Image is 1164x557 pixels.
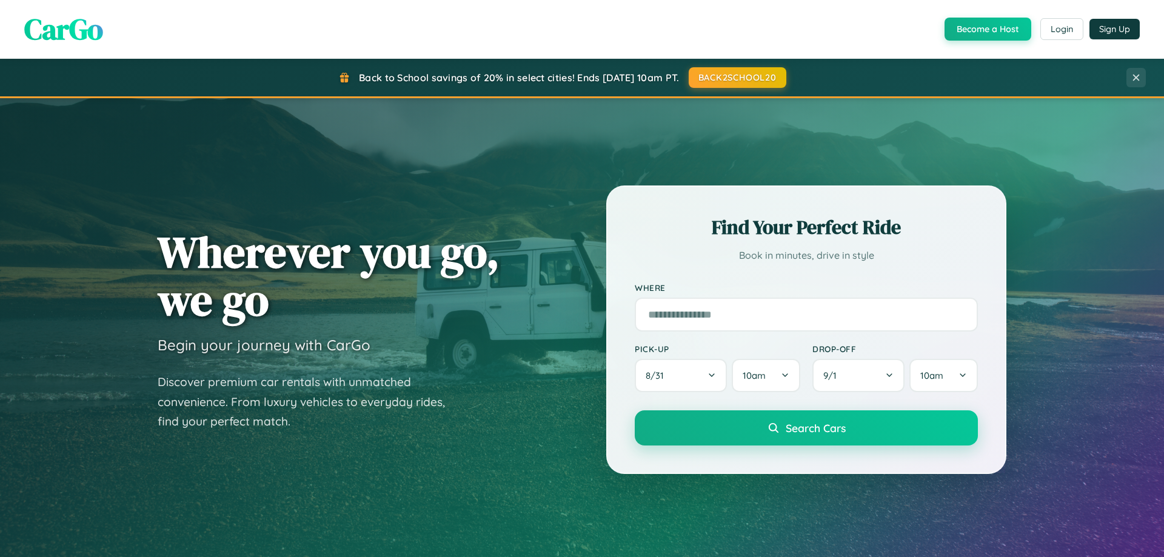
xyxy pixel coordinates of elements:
label: Where [635,282,978,293]
span: Search Cars [786,421,846,435]
button: 10am [909,359,978,392]
span: 9 / 1 [823,370,843,381]
button: 10am [732,359,800,392]
button: Login [1040,18,1083,40]
span: 10am [743,370,766,381]
h1: Wherever you go, we go [158,228,500,324]
h2: Find Your Perfect Ride [635,214,978,241]
span: 8 / 31 [646,370,670,381]
button: Become a Host [945,18,1031,41]
button: BACK2SCHOOL20 [689,67,786,88]
h3: Begin your journey with CarGo [158,336,370,354]
button: Search Cars [635,410,978,445]
p: Book in minutes, drive in style [635,247,978,264]
label: Pick-up [635,344,800,354]
label: Drop-off [812,344,978,354]
p: Discover premium car rentals with unmatched convenience. From luxury vehicles to everyday rides, ... [158,372,461,432]
button: 8/31 [635,359,727,392]
button: Sign Up [1089,19,1140,39]
span: Back to School savings of 20% in select cities! Ends [DATE] 10am PT. [359,72,679,84]
button: 9/1 [812,359,905,392]
span: CarGo [24,9,103,49]
span: 10am [920,370,943,381]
